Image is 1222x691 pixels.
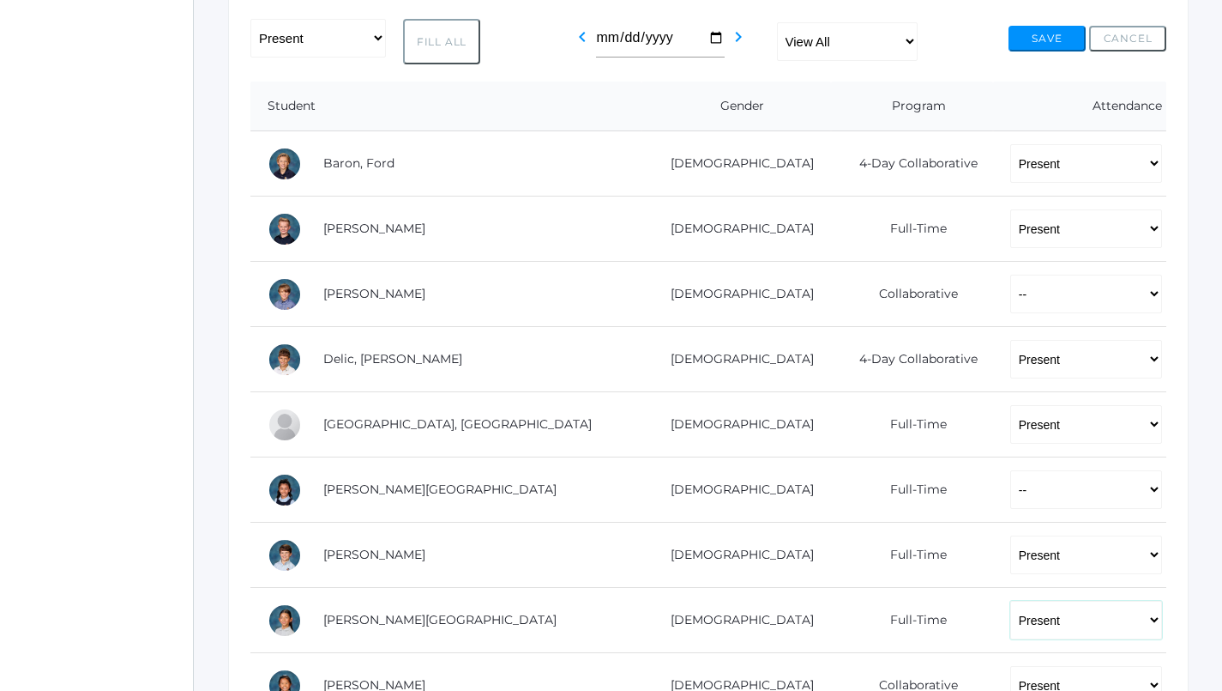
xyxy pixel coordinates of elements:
[728,34,749,51] a: chevron_right
[641,82,832,131] th: Gender
[831,458,992,523] td: Full-Time
[831,262,992,327] td: Collaborative
[323,482,557,497] a: [PERSON_NAME][GEOGRAPHIC_DATA]
[641,458,832,523] td: [DEMOGRAPHIC_DATA]
[268,147,302,181] div: Ford Baron
[403,19,480,64] button: Fill All
[323,155,394,171] a: Baron, Ford
[323,221,425,236] a: [PERSON_NAME]
[572,27,593,47] i: chevron_left
[268,342,302,377] div: Luka Delic
[831,82,992,131] th: Program
[323,547,425,562] a: [PERSON_NAME]
[831,392,992,458] td: Full-Time
[323,612,557,627] a: [PERSON_NAME][GEOGRAPHIC_DATA]
[641,131,832,197] td: [DEMOGRAPHIC_DATA]
[268,277,302,312] div: Jack Crosby
[268,473,302,507] div: Victoria Harutyunyan
[1008,26,1086,52] button: Save
[728,27,749,47] i: chevron_right
[572,34,593,51] a: chevron_left
[831,197,992,262] td: Full-Time
[641,197,832,262] td: [DEMOGRAPHIC_DATA]
[1089,26,1166,52] button: Cancel
[641,327,832,392] td: [DEMOGRAPHIC_DATA]
[831,588,992,653] td: Full-Time
[250,82,641,131] th: Student
[323,286,425,301] a: [PERSON_NAME]
[641,262,832,327] td: [DEMOGRAPHIC_DATA]
[268,603,302,638] div: Sofia La Rosa
[323,351,462,367] a: Delic, [PERSON_NAME]
[323,416,592,432] a: [GEOGRAPHIC_DATA], [GEOGRAPHIC_DATA]
[993,82,1166,131] th: Attendance
[268,538,302,573] div: William Hibbard
[641,588,832,653] td: [DEMOGRAPHIC_DATA]
[831,327,992,392] td: 4-Day Collaborative
[268,212,302,246] div: Brody Bigley
[641,392,832,458] td: [DEMOGRAPHIC_DATA]
[831,131,992,197] td: 4-Day Collaborative
[641,523,832,588] td: [DEMOGRAPHIC_DATA]
[268,408,302,442] div: Easton Ferris
[831,523,992,588] td: Full-Time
